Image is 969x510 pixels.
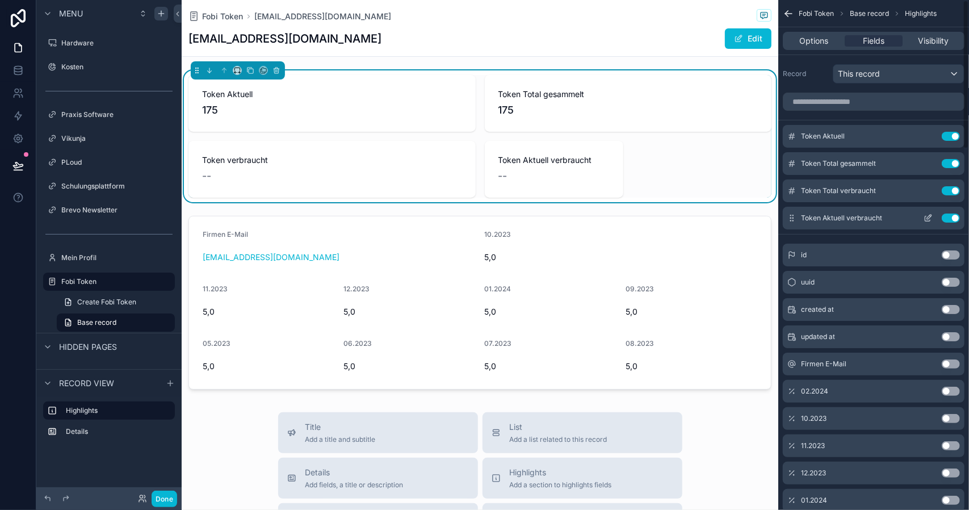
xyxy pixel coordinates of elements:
[43,34,175,52] a: Hardware
[801,441,825,450] span: 11.2023
[498,168,507,184] span: --
[801,359,846,369] span: Firmen E-Mail
[801,250,807,260] span: id
[188,31,381,47] h1: [EMAIL_ADDRESS][DOMAIN_NAME]
[61,62,173,72] label: Kosten
[61,277,168,286] label: Fobi Token
[59,8,83,19] span: Menu
[202,89,462,100] span: Token Aktuell
[510,480,612,490] span: Add a section to highlights fields
[57,313,175,332] a: Base record
[801,214,882,223] span: Token Aktuell verbraucht
[483,412,682,453] button: ListAdd a list related to this record
[43,273,175,291] a: Fobi Token
[57,293,175,311] a: Create Fobi Token
[66,406,166,415] label: Highlights
[801,278,815,287] span: uuid
[278,458,478,499] button: DetailsAdd fields, a title or description
[202,102,462,118] span: 175
[801,414,827,423] span: 10.2023
[510,435,607,444] span: Add a list related to this record
[61,110,173,119] label: Praxis Software
[77,318,116,327] span: Base record
[305,480,404,490] span: Add fields, a title or description
[918,35,949,47] span: Visibility
[799,9,834,18] span: Fobi Token
[510,421,607,433] span: List
[833,64,964,83] button: This record
[725,28,771,49] button: Edit
[801,159,876,168] span: Token Total gesammelt
[498,102,758,118] span: 175
[61,134,173,143] label: Vikunja
[305,467,404,478] span: Details
[202,11,243,22] span: Fobi Token
[305,435,376,444] span: Add a title and subtitle
[483,458,682,499] button: HighlightsAdd a section to highlights fields
[850,9,889,18] span: Base record
[801,332,835,341] span: updated at
[152,491,177,507] button: Done
[278,412,478,453] button: TitleAdd a title and subtitle
[254,11,391,22] a: [EMAIL_ADDRESS][DOMAIN_NAME]
[799,35,828,47] span: Options
[66,427,170,436] label: Details
[801,186,876,195] span: Token Total verbraucht
[61,158,173,167] label: PLoud
[838,68,880,80] span: This record
[59,378,114,389] span: Record view
[43,58,175,76] a: Kosten
[510,467,612,478] span: Highlights
[61,253,173,262] label: Mein Profil
[61,182,173,191] label: Schulungsplattform
[863,35,884,47] span: Fields
[801,387,828,396] span: 02.2024
[61,206,173,215] label: Brevo Newsletter
[783,69,828,78] label: Record
[61,39,173,48] label: Hardware
[801,469,826,478] span: 12.2023
[188,11,243,22] a: Fobi Token
[77,298,136,307] span: Create Fobi Token
[202,154,462,166] span: Token verbraucht
[498,89,758,100] span: Token Total gesammelt
[43,249,175,267] a: Mein Profil
[905,9,937,18] span: Highlights
[801,305,834,314] span: created at
[59,341,117,353] span: Hidden pages
[801,132,845,141] span: Token Aktuell
[202,168,211,184] span: --
[36,396,182,452] div: scrollable content
[305,421,376,433] span: Title
[498,154,610,166] span: Token Aktuell verbraucht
